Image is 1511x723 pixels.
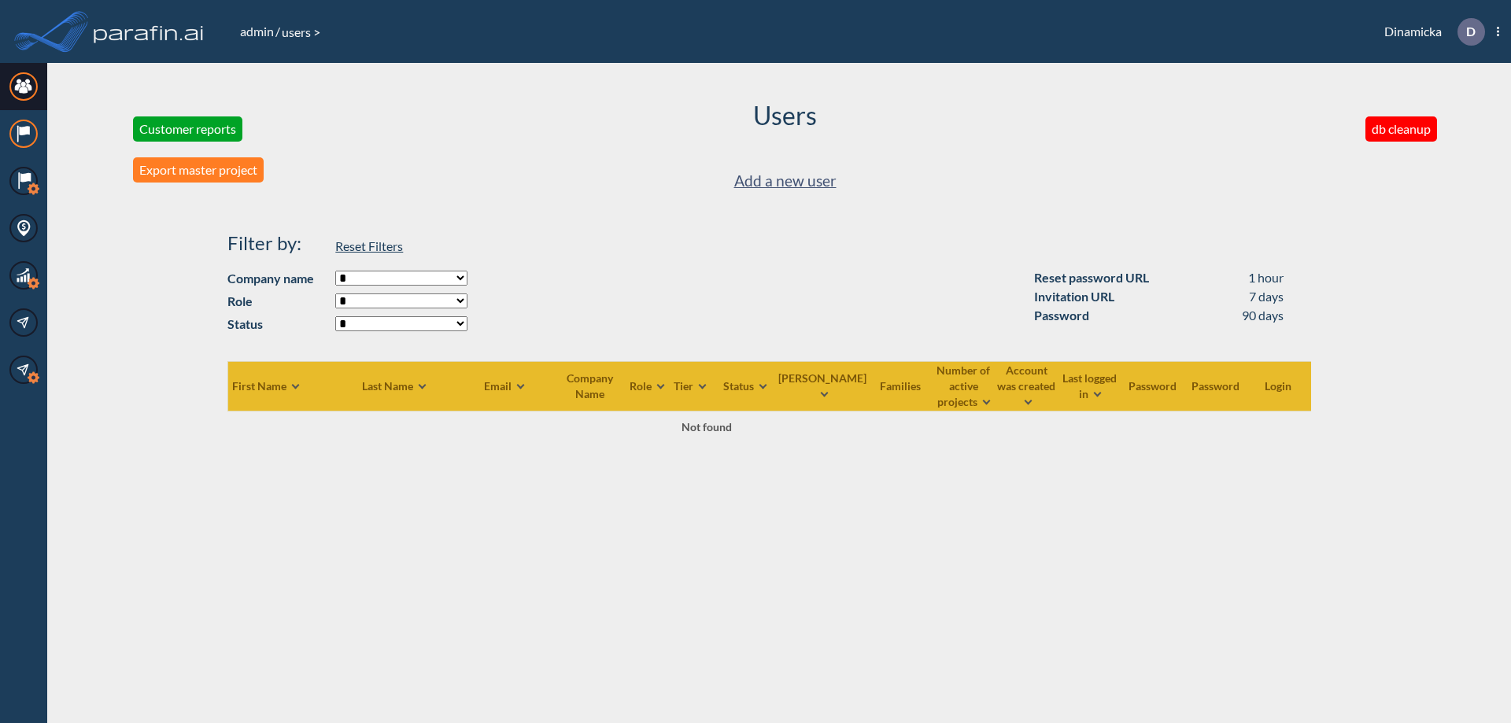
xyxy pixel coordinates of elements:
[238,22,280,41] li: /
[361,361,456,411] th: Last Name
[753,101,817,131] h2: Users
[133,116,242,142] button: Customer reports
[91,16,207,47] img: logo
[335,238,403,253] span: Reset Filters
[996,361,1059,411] th: Account was created
[227,411,1185,442] td: Not found
[554,361,629,411] th: Company Name
[1249,287,1284,306] div: 7 days
[1059,361,1122,411] th: Last logged in
[1034,287,1114,306] div: Invitation URL
[1248,268,1284,287] div: 1 hour
[933,361,996,411] th: Number of active projects
[227,315,328,334] strong: Status
[227,269,328,288] strong: Company name
[1365,116,1437,142] button: db cleanup
[778,361,870,411] th: [PERSON_NAME]
[734,168,837,194] a: Add a new user
[629,361,667,411] th: Role
[1185,361,1248,411] th: Password
[1034,268,1149,287] div: Reset password URL
[1034,306,1089,325] div: Password
[227,292,328,311] strong: Role
[715,361,778,411] th: Status
[280,24,322,39] span: users >
[227,361,361,411] th: First Name
[667,361,715,411] th: Tier
[1122,361,1185,411] th: Password
[1248,361,1311,411] th: Login
[238,24,275,39] a: admin
[1361,18,1499,46] div: Dinamicka
[1242,306,1284,325] div: 90 days
[227,232,328,255] h4: Filter by:
[133,157,264,183] button: Export master project
[456,361,554,411] th: Email
[1466,24,1476,39] p: D
[870,361,933,411] th: Families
